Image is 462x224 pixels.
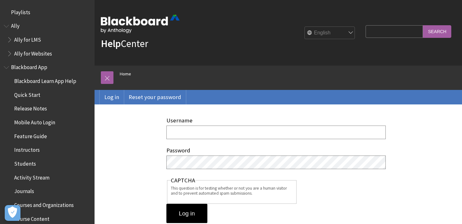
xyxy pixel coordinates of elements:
[171,177,195,184] legend: CAPTCHA
[14,145,40,153] span: Instructors
[166,204,208,223] input: Log in
[11,62,47,71] span: Blackboard App
[14,200,74,208] span: Courses and Organizations
[100,90,124,104] a: Log in
[11,7,30,15] span: Playlists
[171,186,292,196] div: This question is for testing whether or not you are a human visitor and to prevent automated spam...
[4,7,91,18] nav: Book outline for Playlists
[124,90,186,104] a: Reset your password
[166,147,190,154] label: Password
[14,186,34,195] span: Journals
[423,25,451,38] input: Search
[120,70,131,78] a: Home
[14,158,36,167] span: Students
[14,34,41,43] span: Ally for LMS
[14,131,47,139] span: Feature Guide
[14,90,40,98] span: Quick Start
[14,76,76,84] span: Blackboard Learn App Help
[14,103,47,112] span: Release Notes
[5,205,20,221] button: Open Preferences
[14,214,49,222] span: Course Content
[305,27,355,39] select: Site Language Selector
[101,37,148,50] a: HelpCenter
[14,48,52,57] span: Ally for Websites
[11,21,20,29] span: Ally
[166,117,193,124] label: Username
[101,15,180,33] img: Blackboard by Anthology
[14,117,55,126] span: Mobile Auto Login
[14,172,49,181] span: Activity Stream
[101,37,121,50] strong: Help
[4,21,91,59] nav: Book outline for Anthology Ally Help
